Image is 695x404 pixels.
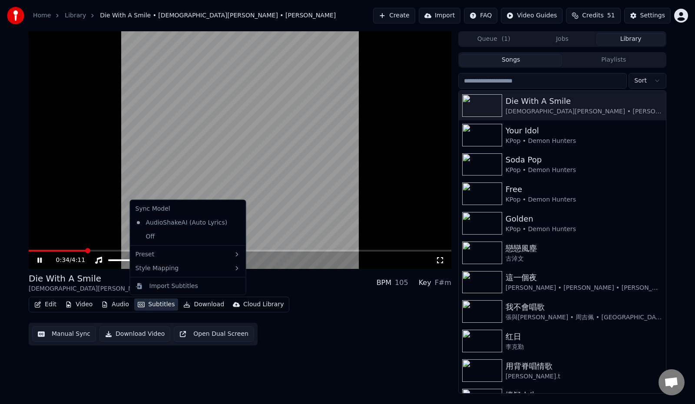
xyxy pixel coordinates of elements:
[174,326,254,342] button: Open Dual Screen
[132,247,244,261] div: Preset
[506,301,662,313] div: 我不會唱歌
[180,298,228,311] button: Download
[56,256,77,265] div: /
[98,298,132,311] button: Audio
[528,33,597,46] button: Jobs
[62,298,96,311] button: Video
[640,11,665,20] div: Settings
[419,278,431,288] div: Key
[99,326,170,342] button: Download Video
[506,313,662,322] div: 張與[PERSON_NAME] • 周吉佩 • [GEOGRAPHIC_DATA]文
[32,326,96,342] button: Manual Sync
[502,35,510,43] span: ( 1 )
[506,242,662,255] div: 戀戀風塵
[132,229,244,243] div: Off
[634,76,647,85] span: Sort
[435,278,451,288] div: F#m
[56,256,69,265] span: 0:34
[607,11,615,20] span: 51
[132,215,231,229] div: AudioShakeAI (Auto Lyrics)
[506,195,662,204] div: KPop • Demon Hunters
[582,11,603,20] span: Credits
[596,33,665,46] button: Library
[506,331,662,343] div: 红日
[506,255,662,263] div: 古淖文
[562,54,665,66] button: Playlists
[506,125,662,137] div: Your Idol
[100,11,336,20] span: Die With A Smile • [DEMOGRAPHIC_DATA][PERSON_NAME] • [PERSON_NAME]
[373,8,415,23] button: Create
[29,285,206,293] div: [DEMOGRAPHIC_DATA][PERSON_NAME] • [PERSON_NAME]
[33,11,336,20] nav: breadcrumb
[566,8,620,23] button: Credits51
[506,360,662,372] div: 用背脊唱情歌
[149,281,198,290] div: Import Subtitles
[132,261,244,275] div: Style Mapping
[29,272,206,285] div: Die With A Smile
[501,8,563,23] button: Video Guides
[31,298,60,311] button: Edit
[65,11,86,20] a: Library
[464,8,497,23] button: FAQ
[506,137,662,146] div: KPop • Demon Hunters
[506,166,662,175] div: KPop • Demon Hunters
[624,8,671,23] button: Settings
[506,95,662,107] div: Die With A Smile
[377,278,391,288] div: BPM
[506,183,662,195] div: Free
[395,278,408,288] div: 105
[506,343,662,351] div: 李克勤
[506,372,662,381] div: [PERSON_NAME].t
[659,369,685,395] a: Open chat
[506,213,662,225] div: Golden
[460,33,528,46] button: Queue
[506,284,662,292] div: [PERSON_NAME] • [PERSON_NAME] • [PERSON_NAME]
[7,7,24,24] img: youka
[33,11,51,20] a: Home
[72,256,85,265] span: 4:11
[506,389,662,401] div: 懷疑人生
[243,300,284,309] div: Cloud Library
[134,298,178,311] button: Subtitles
[132,202,244,216] div: Sync Model
[506,225,662,234] div: KPop • Demon Hunters
[506,272,662,284] div: 這一個夜
[506,107,662,116] div: [DEMOGRAPHIC_DATA][PERSON_NAME] • [PERSON_NAME]
[506,154,662,166] div: Soda Pop
[460,54,563,66] button: Songs
[419,8,460,23] button: Import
